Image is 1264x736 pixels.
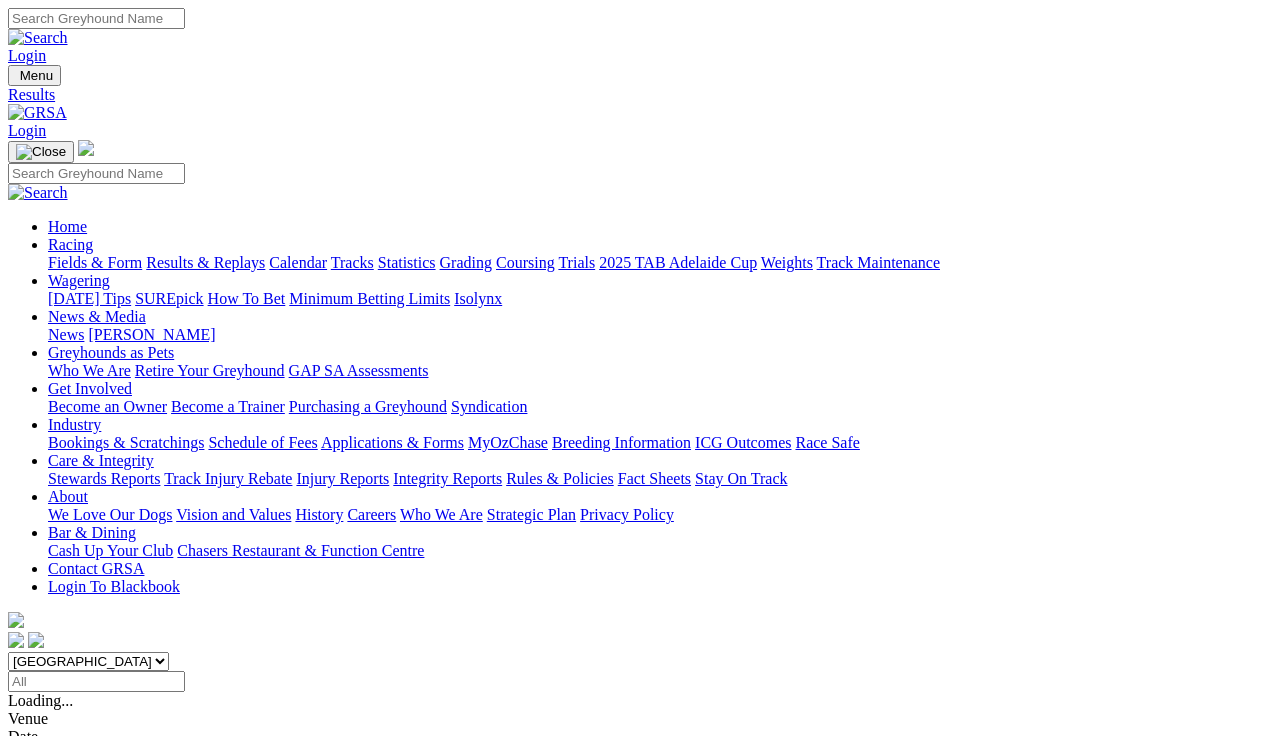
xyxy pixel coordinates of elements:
[393,470,502,487] a: Integrity Reports
[48,452,154,469] a: Care & Integrity
[487,506,576,523] a: Strategic Plan
[88,326,215,343] a: [PERSON_NAME]
[48,506,172,523] a: We Love Our Dogs
[289,290,450,307] a: Minimum Betting Limits
[289,362,429,379] a: GAP SA Assessments
[378,254,436,271] a: Statistics
[48,254,142,271] a: Fields & Form
[618,470,691,487] a: Fact Sheets
[289,398,447,415] a: Purchasing a Greyhound
[506,470,614,487] a: Rules & Policies
[695,434,791,451] a: ICG Outcomes
[8,86,1256,104] a: Results
[48,290,131,307] a: [DATE] Tips
[48,326,1256,344] div: News & Media
[8,612,24,628] img: logo-grsa-white.png
[48,290,1256,308] div: Wagering
[580,506,674,523] a: Privacy Policy
[48,272,110,289] a: Wagering
[48,344,174,361] a: Greyhounds as Pets
[331,254,374,271] a: Tracks
[454,290,502,307] a: Isolynx
[48,398,1256,416] div: Get Involved
[208,434,317,451] a: Schedule of Fees
[451,398,527,415] a: Syndication
[48,236,93,253] a: Racing
[171,398,285,415] a: Become a Trainer
[8,184,68,202] img: Search
[558,254,595,271] a: Trials
[599,254,757,271] a: 2025 TAB Adelaide Cup
[400,506,483,523] a: Who We Are
[20,68,53,83] span: Menu
[8,141,74,163] button: Toggle navigation
[48,362,1256,380] div: Greyhounds as Pets
[8,47,46,64] a: Login
[48,308,146,325] a: News & Media
[296,470,389,487] a: Injury Reports
[269,254,327,271] a: Calendar
[48,434,204,451] a: Bookings & Scratchings
[48,470,1256,488] div: Care & Integrity
[817,254,940,271] a: Track Maintenance
[48,578,180,595] a: Login To Blackbook
[177,542,424,559] a: Chasers Restaurant & Function Centre
[48,470,160,487] a: Stewards Reports
[48,542,1256,560] div: Bar & Dining
[695,470,787,487] a: Stay On Track
[295,506,343,523] a: History
[8,671,185,692] input: Select date
[146,254,265,271] a: Results & Replays
[795,434,859,451] a: Race Safe
[8,692,73,709] span: Loading...
[347,506,396,523] a: Careers
[48,434,1256,452] div: Industry
[468,434,548,451] a: MyOzChase
[48,542,173,559] a: Cash Up Your Club
[496,254,555,271] a: Coursing
[48,560,144,577] a: Contact GRSA
[48,362,131,379] a: Who We Are
[208,290,286,307] a: How To Bet
[164,470,292,487] a: Track Injury Rebate
[552,434,691,451] a: Breeding Information
[8,65,61,86] button: Toggle navigation
[16,144,66,160] img: Close
[78,140,94,156] img: logo-grsa-white.png
[48,398,167,415] a: Become an Owner
[48,524,136,541] a: Bar & Dining
[321,434,464,451] a: Applications & Forms
[28,632,44,648] img: twitter.svg
[8,8,185,29] input: Search
[135,362,285,379] a: Retire Your Greyhound
[8,29,68,47] img: Search
[8,122,46,139] a: Login
[48,326,84,343] a: News
[440,254,492,271] a: Grading
[48,254,1256,272] div: Racing
[135,290,203,307] a: SUREpick
[176,506,291,523] a: Vision and Values
[761,254,813,271] a: Weights
[48,416,101,433] a: Industry
[8,163,185,184] input: Search
[48,506,1256,524] div: About
[48,218,87,235] a: Home
[8,632,24,648] img: facebook.svg
[48,488,88,505] a: About
[8,104,67,122] img: GRSA
[8,710,1256,728] div: Venue
[48,380,132,397] a: Get Involved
